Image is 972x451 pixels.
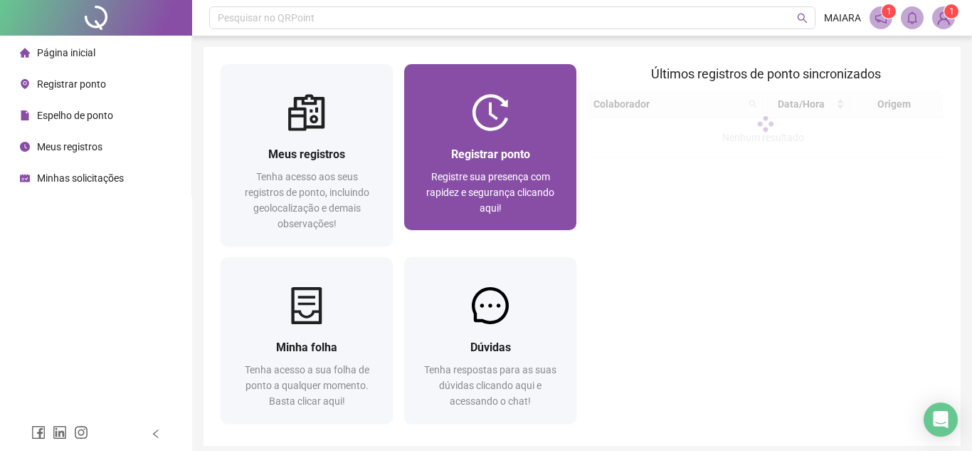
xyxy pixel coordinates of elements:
span: notification [875,11,887,24]
span: Tenha respostas para as suas dúvidas clicando aqui e acessando o chat! [424,364,556,407]
span: Registrar ponto [451,147,530,161]
span: clock-circle [20,142,30,152]
span: Minhas solicitações [37,172,124,184]
span: bell [906,11,919,24]
span: Página inicial [37,47,95,58]
div: Open Intercom Messenger [924,403,958,437]
span: Últimos registros de ponto sincronizados [651,66,881,81]
a: DúvidasTenha respostas para as suas dúvidas clicando aqui e acessando o chat! [404,257,576,423]
sup: 1 [882,4,896,19]
span: home [20,48,30,58]
span: Meus registros [268,147,345,161]
span: Tenha acesso aos seus registros de ponto, incluindo geolocalização e demais observações! [245,171,369,229]
span: search [797,13,808,24]
span: Registrar ponto [37,78,106,90]
span: linkedin [53,425,67,440]
span: facebook [31,425,46,440]
span: 1 [949,6,954,16]
sup: Atualize o seu contato no menu Meus Dados [944,4,958,19]
span: Dúvidas [470,341,511,354]
span: Tenha acesso a sua folha de ponto a qualquer momento. Basta clicar aqui! [245,364,369,407]
span: instagram [74,425,88,440]
span: Minha folha [276,341,337,354]
a: Minha folhaTenha acesso a sua folha de ponto a qualquer momento. Basta clicar aqui! [221,257,393,423]
span: file [20,110,30,120]
span: 1 [887,6,892,16]
span: MAIARA [824,10,861,26]
span: schedule [20,173,30,183]
a: Registrar pontoRegistre sua presença com rapidez e segurança clicando aqui! [404,64,576,230]
img: 79011 [933,7,954,28]
span: left [151,429,161,439]
span: environment [20,79,30,89]
span: Espelho de ponto [37,110,113,121]
span: Registre sua presença com rapidez e segurança clicando aqui! [426,171,554,214]
a: Meus registrosTenha acesso aos seus registros de ponto, incluindo geolocalização e demais observa... [221,64,393,246]
span: Meus registros [37,141,102,152]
